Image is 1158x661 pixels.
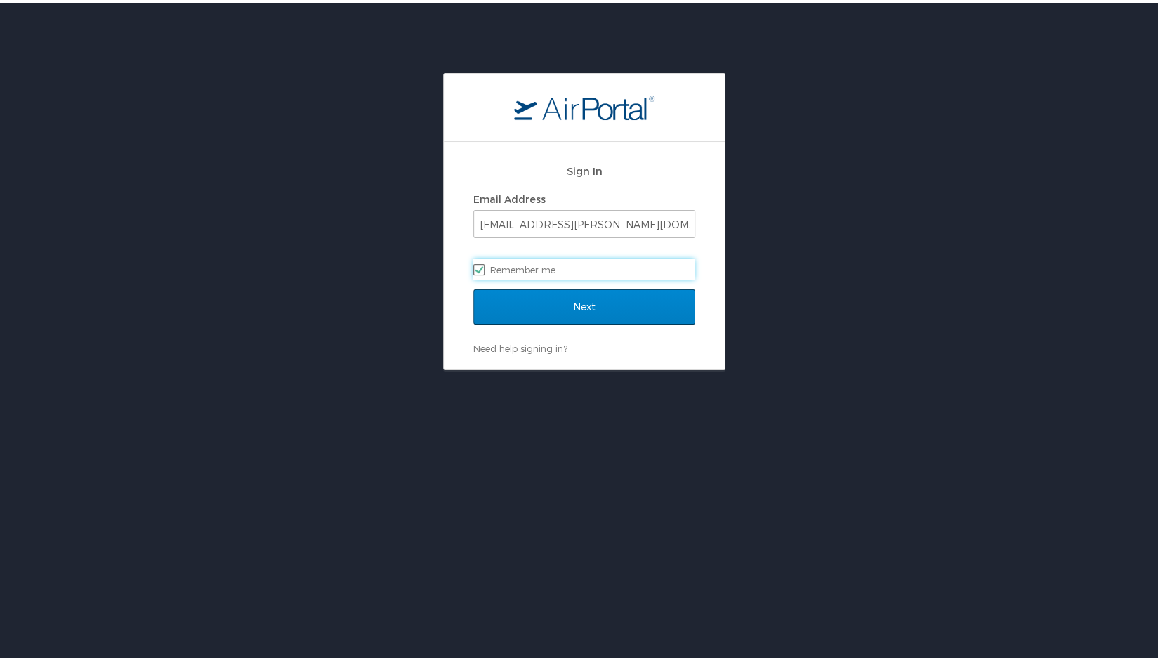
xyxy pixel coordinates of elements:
[473,340,567,351] a: Need help signing in?
[473,287,695,322] input: Next
[473,256,695,277] label: Remember me
[514,92,654,117] img: logo
[473,160,695,176] h2: Sign In
[473,190,546,202] label: Email Address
